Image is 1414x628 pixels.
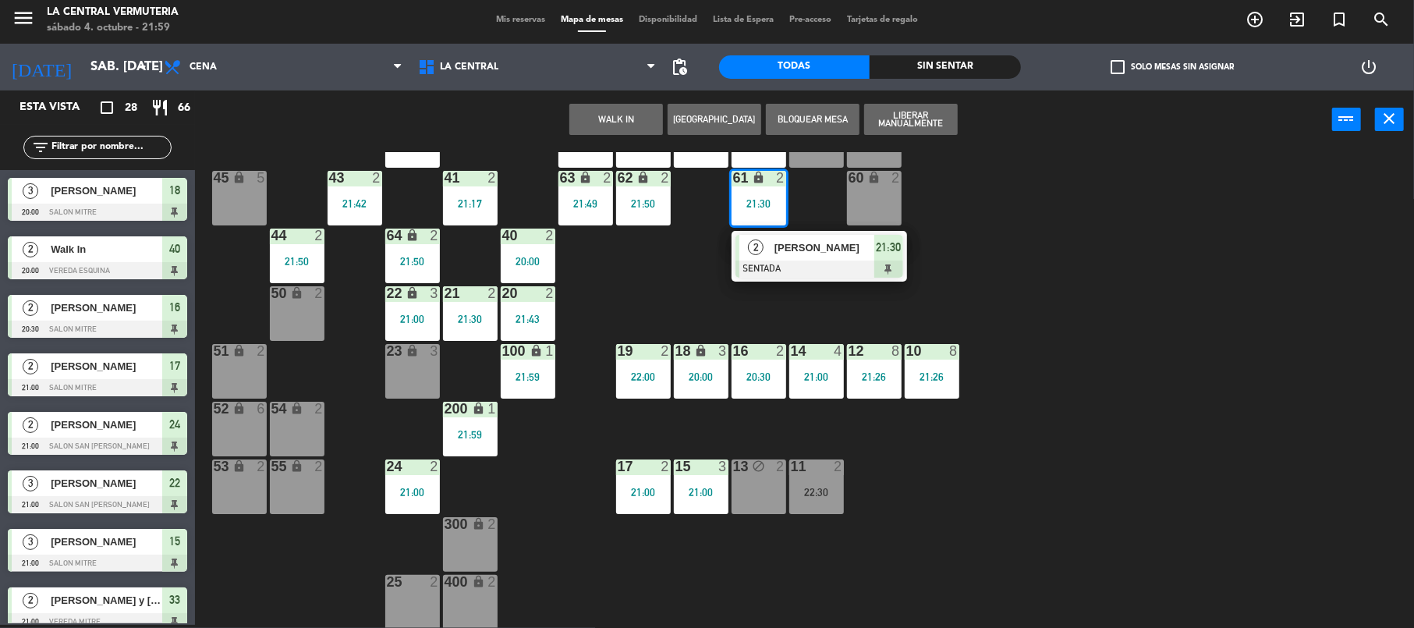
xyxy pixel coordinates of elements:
div: 1 [545,344,555,358]
span: [PERSON_NAME] [51,183,162,199]
div: 2 [661,459,670,474]
div: 21:42 [328,198,382,209]
div: 54 [271,402,272,416]
i: lock [232,344,246,357]
i: lock [472,402,485,415]
i: lock [636,171,650,184]
i: exit_to_app [1288,10,1306,29]
span: 2 [748,239,764,255]
label: Solo mesas sin asignar [1111,60,1234,74]
i: lock [472,517,485,530]
span: Walk In [51,241,162,257]
button: power_input [1332,108,1361,131]
i: lock [232,402,246,415]
div: 21:50 [385,256,440,267]
div: 63 [560,171,561,185]
div: 23 [387,344,388,358]
div: 6 [257,402,266,416]
div: 2 [372,171,381,185]
div: 3 [718,459,728,474]
div: 2 [314,286,324,300]
div: 2 [487,286,497,300]
div: 21:50 [270,256,324,267]
div: 21:00 [385,487,440,498]
div: 21:00 [616,487,671,498]
div: 13 [733,459,734,474]
span: pending_actions [671,58,689,76]
div: 21:59 [443,429,498,440]
div: sábado 4. octubre - 21:59 [47,20,179,36]
span: 16 [169,298,180,317]
i: lock [867,171,881,184]
div: Sin sentar [870,55,1021,79]
div: 1 [487,402,497,416]
span: 2 [23,593,38,608]
i: lock [530,344,543,357]
i: lock [694,344,707,357]
div: 21:00 [674,487,728,498]
i: power_input [1338,109,1356,128]
span: Mis reservas [488,16,553,24]
input: Filtrar por nombre... [50,139,171,156]
i: lock [232,171,246,184]
span: 40 [169,239,180,258]
span: 3 [23,534,38,550]
div: 61 [733,171,734,185]
i: restaurant [151,98,169,117]
span: Tarjetas de regalo [839,16,926,24]
button: [GEOGRAPHIC_DATA] [668,104,761,135]
span: Cena [190,62,217,73]
i: power_settings_new [1359,58,1378,76]
span: check_box_outline_blank [1111,60,1125,74]
div: 21:17 [443,198,498,209]
button: close [1375,108,1404,131]
div: 2 [776,344,785,358]
div: 60 [849,171,849,185]
div: 20 [502,286,503,300]
div: 24 [387,459,388,474]
div: 2 [776,459,785,474]
div: 22 [387,286,388,300]
div: 8 [891,344,901,358]
div: 8 [949,344,959,358]
div: 21:50 [616,198,671,209]
span: 3 [23,183,38,199]
button: Liberar Manualmente [864,104,958,135]
div: 5 [257,171,266,185]
div: 50 [271,286,272,300]
div: 15 [675,459,676,474]
div: 2 [661,171,670,185]
i: arrow_drop_down [133,58,152,76]
span: [PERSON_NAME] [51,300,162,316]
i: lock [290,459,303,473]
div: 300 [445,517,445,531]
span: 3 [23,476,38,491]
div: Esta vista [8,98,112,117]
span: 17 [169,357,180,375]
span: 22 [169,474,180,492]
div: 2 [487,171,497,185]
div: 2 [314,402,324,416]
span: Mapa de mesas [553,16,631,24]
span: La Central [440,62,498,73]
div: 40 [502,229,503,243]
div: 2 [257,459,266,474]
div: 55 [271,459,272,474]
span: Lista de Espera [705,16,781,24]
div: 18 [675,344,676,358]
span: 2 [23,300,38,316]
div: 21:59 [501,371,555,382]
div: 12 [849,344,849,358]
div: 41 [445,171,445,185]
span: [PERSON_NAME] y [PERSON_NAME] [51,592,162,608]
span: Disponibilidad [631,16,705,24]
span: 2 [23,242,38,257]
span: 66 [178,99,190,117]
div: 21:30 [732,198,786,209]
i: lock [406,344,419,357]
div: 20:00 [501,256,555,267]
